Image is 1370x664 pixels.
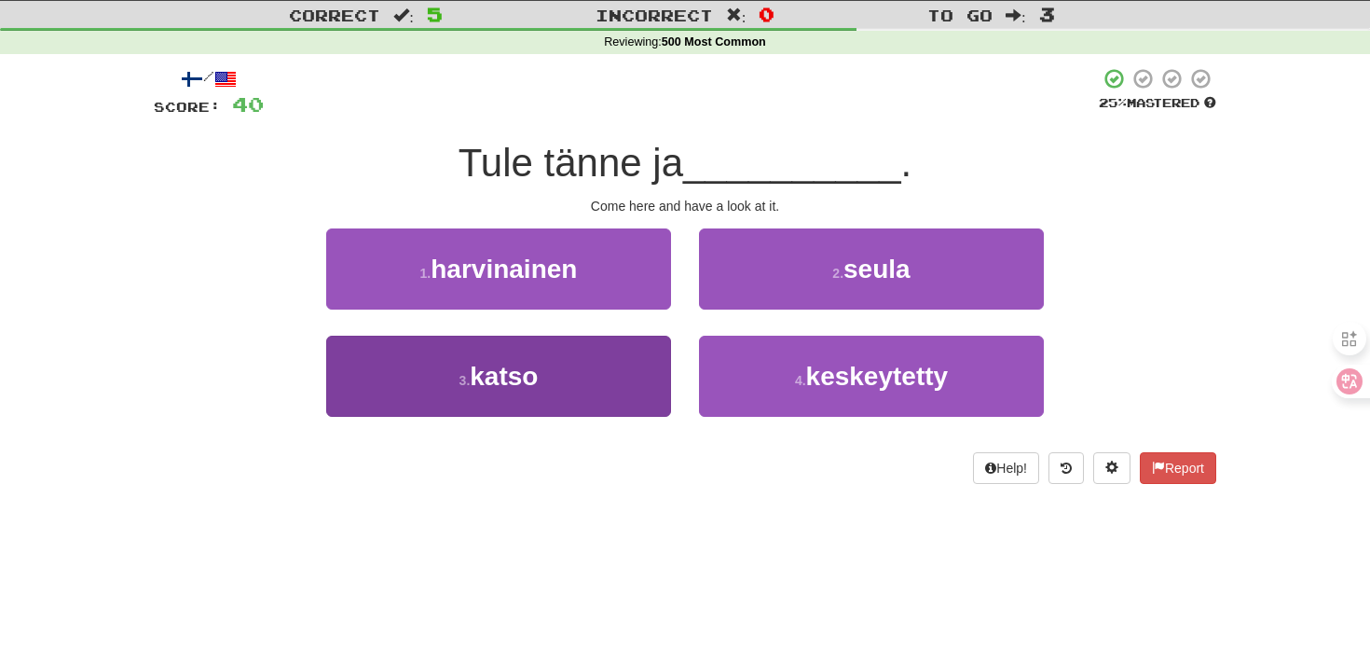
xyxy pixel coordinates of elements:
[1048,452,1084,484] button: Round history (alt+y)
[1099,95,1216,112] div: Mastered
[154,197,1216,215] div: Come here and have a look at it.
[289,6,380,24] span: Correct
[326,228,671,310] button: 1.harvinainen
[420,266,432,281] small: 1 .
[154,99,221,115] span: Score:
[662,35,766,48] strong: 500 Most Common
[806,362,949,391] span: keskeytetty
[393,7,414,23] span: :
[901,141,912,185] span: .
[683,141,901,185] span: __________
[1099,95,1127,110] span: 25 %
[795,373,806,388] small: 4 .
[326,336,671,417] button: 3.katso
[459,141,683,185] span: Tule tänne ja
[427,3,443,25] span: 5
[699,228,1044,310] button: 2.seula
[431,255,577,284] span: harvinainen
[1006,7,1026,23] span: :
[726,7,747,23] span: :
[1039,3,1055,25] span: 3
[699,336,1044,417] button: 4.keskeytetty
[232,92,264,116] span: 40
[596,6,713,24] span: Incorrect
[470,362,538,391] span: katso
[973,452,1039,484] button: Help!
[832,266,843,281] small: 2 .
[459,373,471,388] small: 3 .
[1140,452,1216,484] button: Report
[843,255,911,284] span: seula
[927,6,993,24] span: To go
[154,67,264,90] div: /
[759,3,774,25] span: 0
